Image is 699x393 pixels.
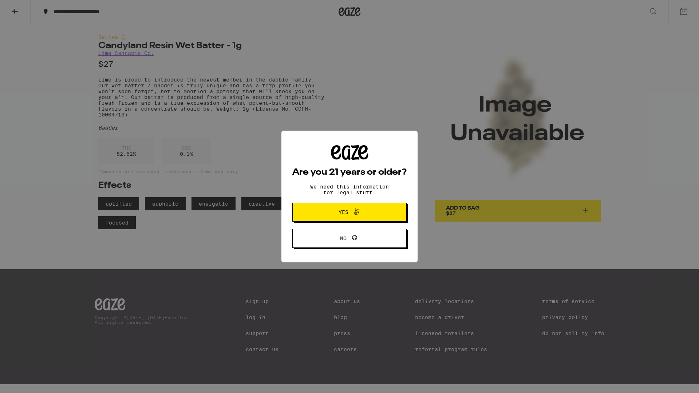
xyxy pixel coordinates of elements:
span: No [340,236,347,241]
iframe: Opens a widget where you can find more information [653,371,692,389]
p: We need this information for legal stuff. [304,184,395,195]
h2: Are you 21 years or older? [292,168,407,177]
button: No [292,229,407,248]
span: Yes [339,210,348,215]
button: Yes [292,203,407,222]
